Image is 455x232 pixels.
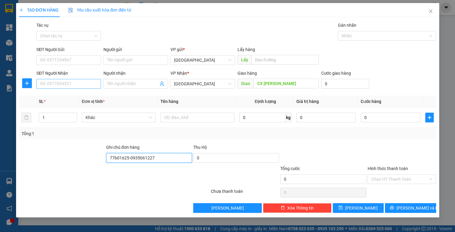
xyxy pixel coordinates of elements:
[385,203,436,213] button: printer[PERSON_NAME] và In
[296,99,319,104] span: Giá trị hàng
[36,23,49,28] label: Tác vụ
[106,145,140,150] label: Ghi chú đơn hàng
[396,205,439,211] span: [PERSON_NAME] và In
[211,205,244,211] span: [PERSON_NAME]
[2,23,16,28] strong: Địa chỉ:
[368,166,408,171] label: Hình thức thanh toán
[238,47,255,52] span: Lấy hàng
[254,79,319,88] input: Dọc đường
[86,113,152,122] span: Khác
[280,166,300,171] span: Tổng cước
[2,40,16,45] strong: Địa chỉ:
[160,99,178,104] span: Tên hàng
[2,18,29,22] strong: Trụ sở Công ty
[160,113,234,122] input: VD: Bàn, Ghế
[422,3,439,20] button: Close
[170,46,235,53] div: VP gửi
[103,46,168,53] div: Người gửi
[2,23,83,32] span: [GEOGRAPHIC_DATA], P. [GEOGRAPHIC_DATA], [GEOGRAPHIC_DATA]
[238,71,257,76] span: Giao hàng
[426,115,433,120] span: plus
[321,79,369,89] input: Cước giao hàng
[425,113,434,122] button: plus
[22,130,176,137] div: Tổng: 1
[2,35,87,39] strong: Văn phòng đại diện – CN [GEOGRAPHIC_DATA]
[103,70,168,77] div: Người nhận
[210,188,280,199] div: Chưa thanh toán
[345,205,378,211] span: [PERSON_NAME]
[22,78,32,88] button: plus
[285,113,292,122] span: kg
[170,71,187,76] span: VP Nhận
[428,9,433,14] span: close
[238,79,254,88] span: Giao
[333,203,384,213] button: save[PERSON_NAME]
[160,81,164,86] span: user-add
[193,145,207,150] span: Thu Hộ
[263,203,332,213] button: deleteXóa Thông tin
[339,206,343,210] span: save
[338,23,356,28] label: Gán nhãn
[82,99,105,104] span: Đơn vị tính
[22,81,32,86] span: plus
[19,10,71,15] strong: VẬN TẢI Ô TÔ KIM LIÊN
[361,99,381,104] span: Cước hàng
[174,56,231,65] span: Bình Định
[321,71,351,76] label: Cước giao hàng
[281,206,285,210] span: delete
[68,8,132,12] span: Yêu cầu xuất hóa đơn điện tử
[106,153,192,163] input: Ghi chú đơn hàng
[287,205,314,211] span: Xóa Thông tin
[36,46,101,53] div: SĐT Người Gửi
[238,55,251,65] span: Lấy
[193,203,262,213] button: [PERSON_NAME]
[68,8,73,13] img: icon
[36,70,101,77] div: SĐT Người Nhận
[39,99,44,104] span: SL
[251,55,319,65] input: Dọc đường
[19,8,23,12] span: plus
[19,8,59,12] span: TẠO ĐƠN HÀNG
[296,113,356,122] input: 0
[174,79,231,88] span: Đà Nẵng
[390,206,394,210] span: printer
[255,99,276,104] span: Định lượng
[22,113,31,122] button: delete
[2,40,84,49] span: [STREET_ADDRESS][PERSON_NAME] An Khê, [GEOGRAPHIC_DATA]
[28,3,63,9] strong: CÔNG TY TNHH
